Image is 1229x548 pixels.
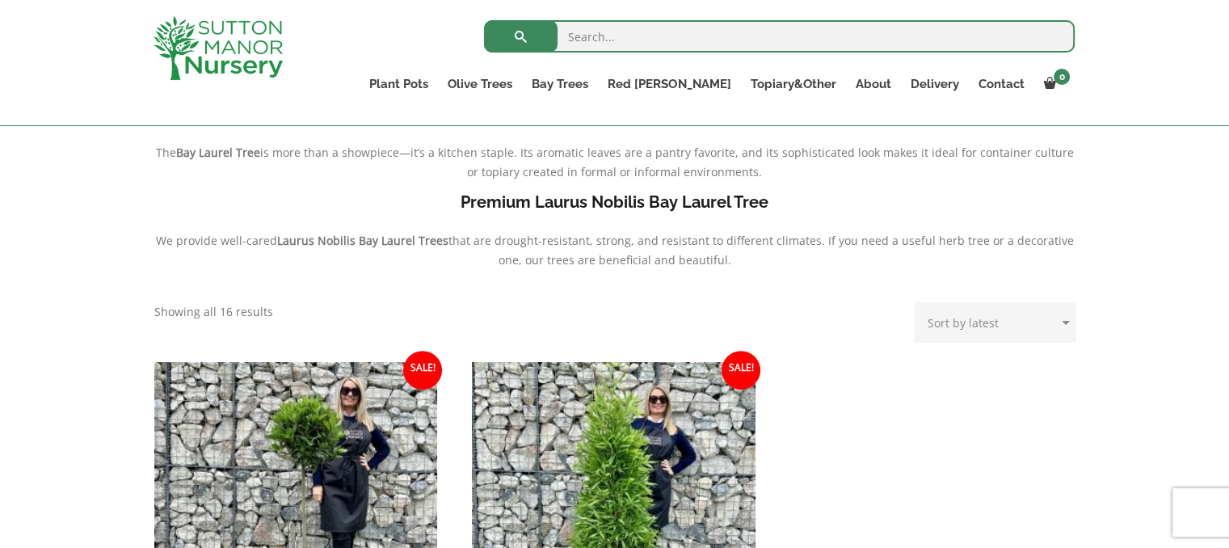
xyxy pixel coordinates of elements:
a: Plant Pots [360,73,438,95]
a: Olive Trees [438,73,522,95]
select: Shop order [915,302,1075,343]
span: Sale! [722,351,760,390]
a: Bay Trees [522,73,598,95]
span: Sale! [403,351,442,390]
span: We provide well-cared [156,233,277,248]
span: that are drought-resistant, strong, and resistant to different climates. If you need a useful her... [448,233,1074,268]
a: Topiary&Other [740,73,845,95]
img: logo [154,16,283,80]
span: The [156,145,176,160]
a: Contact [968,73,1033,95]
a: Delivery [900,73,968,95]
b: Laurus Nobilis Bay Laurel Trees [277,233,448,248]
span: is more than a showpiece—it’s a kitchen staple. Its aromatic leaves are a pantry favorite, and it... [260,145,1074,179]
a: Red [PERSON_NAME] [598,73,740,95]
input: Search... [484,20,1075,53]
p: Showing all 16 results [154,302,273,322]
a: About [845,73,900,95]
a: 0 [1033,73,1075,95]
span: 0 [1054,69,1070,85]
b: Bay Laurel Tree [176,145,260,160]
b: Premium Laurus Nobilis Bay Laurel Tree [461,192,768,212]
